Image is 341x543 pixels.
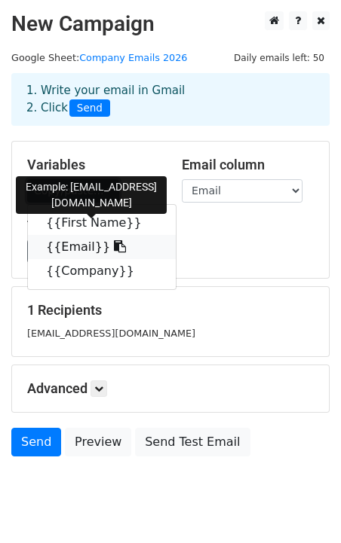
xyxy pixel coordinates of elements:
h5: 1 Recipients [27,302,314,319]
h5: Email column [182,157,314,173]
a: Daily emails left: 50 [229,52,330,63]
a: Send Test Email [135,428,250,456]
a: {{First Name}} [28,211,176,235]
small: [EMAIL_ADDRESS][DOMAIN_NAME] [27,328,195,339]
iframe: Chat Widget [266,471,341,543]
a: Send [11,428,61,456]
h5: Advanced [27,380,314,397]
span: Daily emails left: 50 [229,50,330,66]
a: {{Company}} [28,259,176,283]
h5: Variables [27,157,159,173]
a: Company Emails 2026 [79,52,187,63]
h2: New Campaign [11,11,330,37]
a: Preview [65,428,131,456]
small: Google Sheet: [11,52,187,63]
span: Send [69,99,110,117]
div: 1. Write your email in Gmail 2. Click [15,82,326,117]
a: {{Email}} [28,235,176,259]
div: Example: [EMAIL_ADDRESS][DOMAIN_NAME] [16,176,167,214]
